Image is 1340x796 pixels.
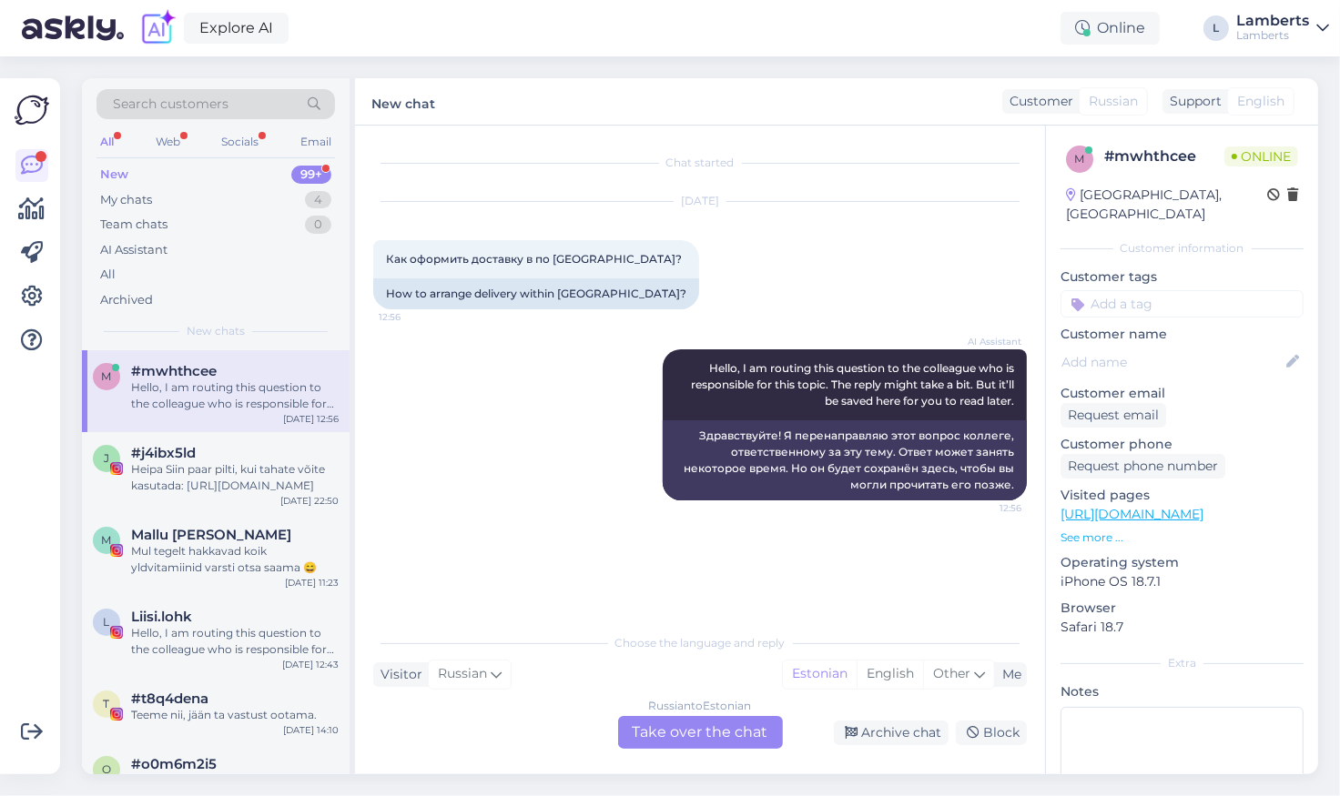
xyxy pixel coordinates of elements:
[1104,146,1224,167] div: # mwhthcee
[857,660,923,688] div: English
[184,13,289,44] a: Explore AI
[1061,682,1304,701] p: Notes
[953,501,1021,515] span: 12:56
[1075,152,1085,166] span: m
[100,191,152,209] div: My chats
[1061,403,1166,428] div: Request email
[618,716,783,749] div: Take over the chat
[131,543,339,576] div: Mul tegelt hakkavad koik yldvitamiinid varsti otsa saama 😄
[1061,12,1160,45] div: Online
[1061,435,1304,454] p: Customer phone
[438,664,487,684] span: Russian
[691,361,1017,408] span: Hello, I am routing this question to the colleague who is responsible for this topic. The reply m...
[1061,506,1203,522] a: [URL][DOMAIN_NAME]
[1061,486,1304,505] p: Visited pages
[1061,572,1304,591] p: iPhone OS 18.7.1
[649,698,752,714] div: Russian to Estonian
[933,665,970,681] span: Other
[1061,240,1304,257] div: Customer information
[663,420,1027,500] div: Здравствуйте! Я перенаправляю этот вопрос коллеге, ответственному за эту тему. Ответ может занять...
[104,697,110,710] span: t
[131,363,217,379] span: #mwhthcee
[282,658,339,671] div: [DATE] 12:43
[297,130,335,154] div: Email
[1162,92,1222,111] div: Support
[1236,14,1309,28] div: Lamberts
[131,707,339,723] div: Teeme nii, jään ta vastust ootama.
[373,155,1027,171] div: Chat started
[1236,28,1309,43] div: Lamberts
[1061,599,1304,618] p: Browser
[102,533,112,547] span: M
[783,660,857,688] div: Estonian
[131,625,339,658] div: Hello, I am routing this question to the colleague who is responsible for this topic. The reply m...
[305,216,331,234] div: 0
[373,278,699,309] div: How to arrange delivery within [GEOGRAPHIC_DATA]?
[1066,186,1267,224] div: [GEOGRAPHIC_DATA], [GEOGRAPHIC_DATA]
[1061,529,1304,546] p: See more ...
[100,241,167,259] div: AI Assistant
[1089,92,1138,111] span: Russian
[1061,325,1304,344] p: Customer name
[100,216,167,234] div: Team chats
[1061,384,1304,403] p: Customer email
[102,762,111,776] span: o
[285,576,339,589] div: [DATE] 11:23
[1061,290,1304,317] input: Add a tag
[131,772,339,789] div: Paldies!
[305,191,331,209] div: 4
[373,193,1027,209] div: [DATE]
[104,451,109,465] span: j
[131,445,196,461] span: #j4ibx5ld
[138,9,177,47] img: explore-ai
[113,95,228,114] span: Search customers
[995,665,1021,684] div: Me
[1061,618,1304,637] p: Safari 18.7
[1061,553,1304,572] p: Operating system
[386,252,682,266] span: Как оформить доставку в по [GEOGRAPHIC_DATA]?
[96,130,117,154] div: All
[371,89,435,114] label: New chat
[15,93,49,127] img: Askly Logo
[283,412,339,426] div: [DATE] 12:56
[379,310,447,324] span: 12:56
[1061,655,1304,671] div: Extra
[104,615,110,629] span: L
[100,291,153,309] div: Archived
[283,723,339,737] div: [DATE] 14:10
[187,323,245,339] span: New chats
[218,130,262,154] div: Socials
[373,665,422,684] div: Visitor
[102,369,112,383] span: m
[131,527,291,543] span: Mallu Mariann Treimann
[1061,352,1283,372] input: Add name
[291,166,331,184] div: 99+
[1224,146,1298,166] span: Online
[131,690,208,707] span: #t8q4dena
[1203,15,1229,41] div: L
[1236,14,1329,43] a: LambertsLamberts
[131,756,217,772] span: #o0m6m2i5
[834,720,949,745] div: Archive chat
[131,461,339,494] div: Heipa Siin paar pilti, kui tahate võite kasutada: [URL][DOMAIN_NAME]
[152,130,184,154] div: Web
[956,720,1027,745] div: Block
[1002,92,1073,111] div: Customer
[953,335,1021,348] span: AI Assistant
[373,635,1027,651] div: Choose the language and reply
[131,379,339,412] div: Hello, I am routing this question to the colleague who is responsible for this topic. The reply m...
[131,609,192,625] span: Liisi.lohk
[1061,454,1225,479] div: Request phone number
[100,266,116,284] div: All
[1237,92,1284,111] span: English
[280,494,339,508] div: [DATE] 22:50
[100,166,128,184] div: New
[1061,267,1304,287] p: Customer tags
